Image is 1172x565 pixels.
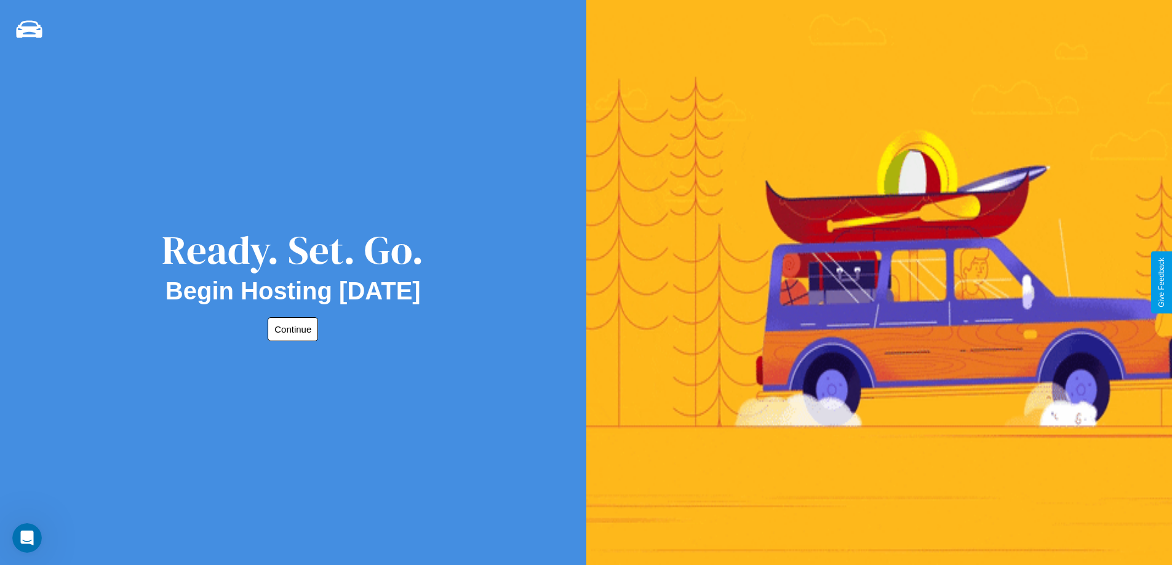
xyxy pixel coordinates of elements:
h2: Begin Hosting [DATE] [165,277,421,305]
div: Ready. Set. Go. [162,223,424,277]
div: Give Feedback [1157,258,1166,307]
button: Continue [268,317,318,341]
iframe: Intercom live chat [12,523,42,553]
